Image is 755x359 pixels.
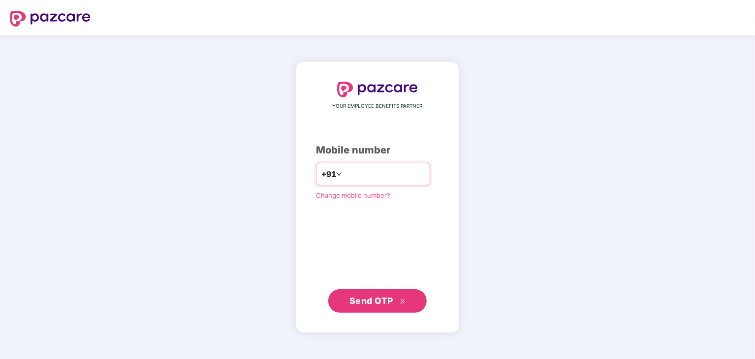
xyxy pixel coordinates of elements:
[336,171,342,177] span: down
[328,289,427,313] button: Send OTPdouble-right
[337,82,418,97] img: logo
[321,168,336,180] span: +91
[316,191,390,199] a: Change mobile number?
[349,296,393,306] span: Send OTP
[316,143,439,158] div: Mobile number
[10,11,91,27] img: logo
[400,299,406,305] span: double-right
[333,102,423,110] span: YOUR EMPLOYEE BENEFITS PARTNER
